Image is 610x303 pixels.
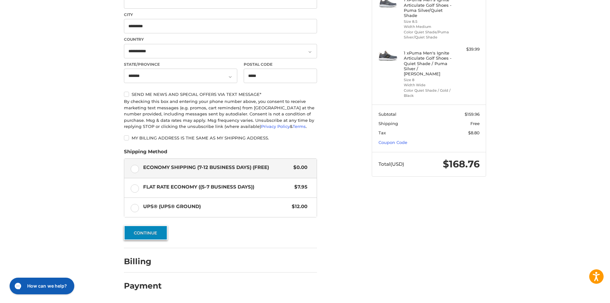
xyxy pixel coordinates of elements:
[124,281,162,291] h2: Payment
[124,92,317,97] label: Send me news and special offers via text message*
[143,164,290,171] span: Economy Shipping (7-12 Business Days) (Free)
[404,29,453,40] li: Color Quiet Shade/Puma Silver/Quiet Shade
[378,130,386,135] span: Tax
[454,46,480,53] div: $39.99
[124,12,317,18] label: City
[143,183,291,191] span: Flat Rate Economy ((5-7 Business Days))
[244,62,317,67] label: Postal Code
[6,275,76,297] iframe: Gorgias live chat messenger
[470,121,480,126] span: Free
[290,164,307,171] span: $0.00
[468,130,480,135] span: $8.80
[404,24,453,29] li: Width Medium
[124,257,161,266] h2: Billing
[404,88,453,98] li: Color Quiet Shade / Gold / Black
[289,203,307,210] span: $12.00
[293,124,306,129] a: Terms
[404,77,453,83] li: Size 8
[378,161,404,167] span: Total (USD)
[124,225,167,240] button: Continue
[378,140,407,145] a: Coupon Code
[378,112,396,117] span: Subtotal
[124,37,317,42] label: Country
[261,124,290,129] a: Privacy Policy
[465,112,480,117] span: $159.96
[124,135,317,140] label: My billing address is the same as my shipping address.
[404,82,453,88] li: Width Wide
[404,19,453,24] li: Size 8.5
[124,148,167,158] legend: Shipping Method
[404,50,453,76] h4: 1 x Puma Men's Ignite Articulate Golf Shoes - Quiet Shade / Puma Silver / [PERSON_NAME]
[378,121,398,126] span: Shipping
[443,158,480,170] span: $168.76
[124,62,237,67] label: State/Province
[291,183,307,191] span: $7.95
[124,98,317,130] div: By checking this box and entering your phone number above, you consent to receive marketing text ...
[143,203,289,210] span: UPS® (UPS® Ground)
